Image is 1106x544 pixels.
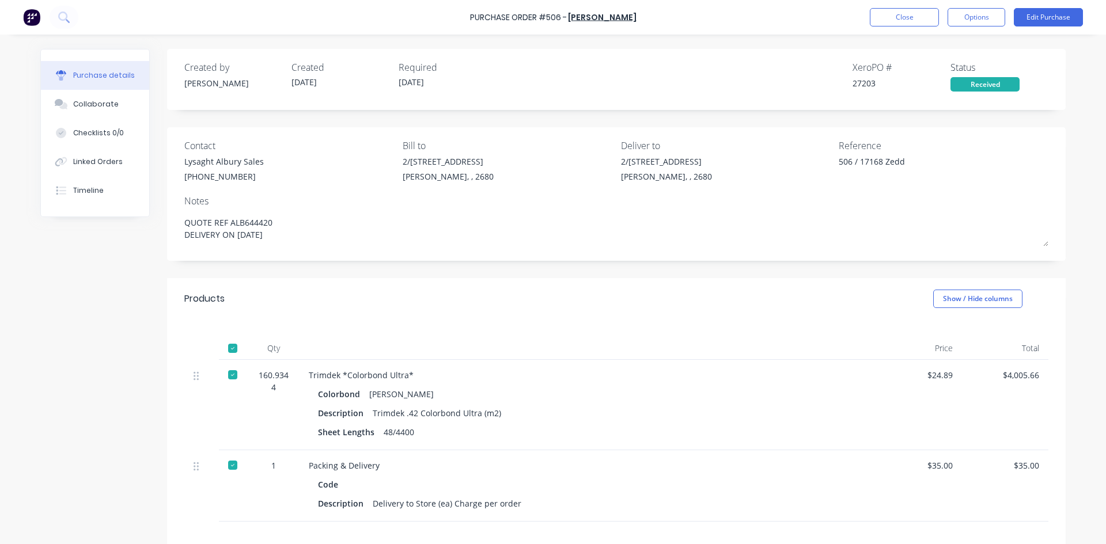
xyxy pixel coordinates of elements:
div: Deliver to [621,139,831,153]
div: Delivery to Store (ea) Charge per order [373,495,521,512]
div: Received [950,77,1020,92]
div: [PERSON_NAME] [184,77,282,89]
div: Qty [248,337,300,360]
div: [PHONE_NUMBER] [184,170,264,182]
div: $4,005.66 [971,369,1039,381]
div: [PERSON_NAME] [369,386,434,402]
div: 2/[STREET_ADDRESS] [403,155,494,168]
div: [PERSON_NAME], , 2680 [403,170,494,182]
div: Collaborate [73,99,119,109]
button: Edit Purchase [1014,8,1083,26]
div: [PERSON_NAME], , 2680 [621,170,712,182]
div: 27203 [853,77,950,89]
div: $35.00 [885,459,953,471]
div: Created [291,60,389,74]
div: Sheet Lengths [318,424,384,440]
div: Status [950,60,1048,74]
div: Total [962,337,1048,360]
div: Code [318,476,347,493]
div: Description [318,495,373,512]
div: Colorbond [318,386,365,402]
div: 2/[STREET_ADDRESS] [621,155,712,168]
div: Required [399,60,497,74]
div: Notes [184,194,1048,208]
div: Purchase Order #506 - [470,12,567,24]
button: Timeline [41,176,149,205]
div: 160.9344 [257,369,290,393]
div: $24.89 [885,369,953,381]
div: 1 [257,459,290,471]
div: Purchase details [73,70,135,81]
div: Lysaght Albury Sales [184,155,264,168]
div: Timeline [73,185,104,196]
div: Checklists 0/0 [73,128,124,138]
div: Created by [184,60,282,74]
div: Products [184,292,225,306]
button: Collaborate [41,90,149,119]
div: Reference [839,139,1048,153]
textarea: 506 / 17168 Zedd [839,155,983,181]
div: Price [876,337,962,360]
div: 48/4400 [384,424,414,440]
div: Trimdek .42 Colorbond Ultra (m2) [373,405,501,421]
div: Linked Orders [73,157,123,167]
div: Packing & Delivery [309,459,866,471]
button: Options [948,8,1005,26]
button: Close [870,8,939,26]
a: [PERSON_NAME] [568,12,637,23]
button: Checklists 0/0 [41,119,149,147]
div: Xero PO # [853,60,950,74]
div: Bill to [403,139,612,153]
button: Show / Hide columns [933,290,1022,308]
img: Factory [23,9,40,26]
textarea: QUOTE REF ALB644420 DELIVERY ON [DATE] [184,211,1048,246]
div: Trimdek *Colorbond Ultra* [309,369,866,381]
div: Description [318,405,373,421]
div: Contact [184,139,394,153]
button: Linked Orders [41,147,149,176]
button: Purchase details [41,61,149,90]
div: $35.00 [971,459,1039,471]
